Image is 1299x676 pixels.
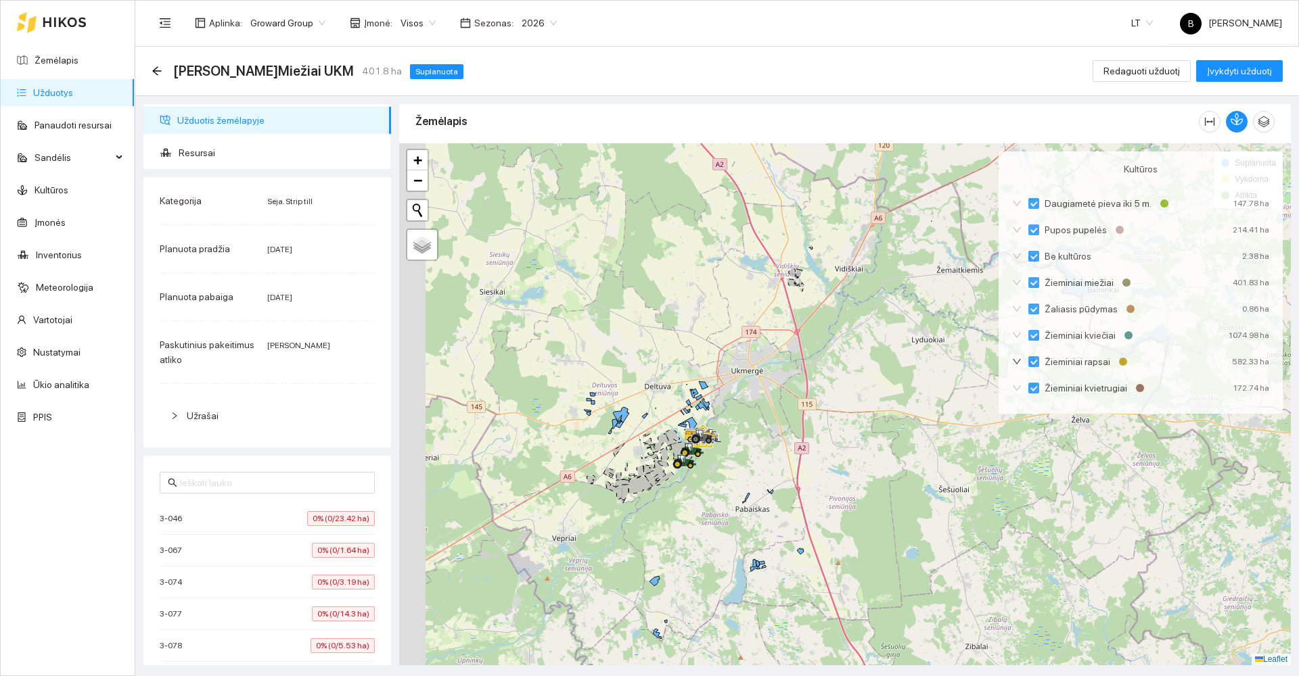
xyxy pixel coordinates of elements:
span: down [1012,225,1022,235]
a: Kultūros [35,185,68,195]
span: down [1012,383,1022,393]
span: 0% (0/23.42 ha) [307,511,375,526]
span: Sėja Ž.Miežiai UKM [173,60,354,82]
span: Žaliasis pūdymas [1039,301,1123,316]
span: 0% (0/3.19 ha) [312,575,375,589]
span: [DATE] [267,245,292,254]
span: Visos [401,13,436,33]
div: 1074.98 ha [1228,328,1269,343]
a: Inventorius [36,249,82,260]
span: 3-046 [160,512,189,525]
span: down [1012,331,1022,340]
a: Žemėlapis [35,55,78,66]
span: Planuota pabaiga [160,291,233,302]
div: Užrašai [160,400,375,431]
span: Daugiametė pieva iki 5 m. [1039,196,1157,211]
a: Layers [407,230,437,260]
a: Leaflet [1255,654,1287,664]
span: Kategorija [160,195,202,206]
input: Ieškoti lauko [180,475,367,490]
span: Žieminiai miežiai [1039,275,1119,290]
span: 0% (0/14.3 ha) [312,606,375,621]
span: 0% (0/5.53 ha) [311,638,375,653]
a: Zoom in [407,150,428,170]
button: Initiate a new search [407,200,428,220]
div: Žemėlapis [415,102,1199,141]
span: layout [195,18,206,28]
button: menu-fold [152,9,179,37]
span: shop [350,18,361,28]
span: [PERSON_NAME] [267,341,330,350]
div: Atgal [152,66,162,77]
span: calendar [460,18,471,28]
span: 3-078 [160,639,189,652]
div: 582.33 ha [1232,354,1269,369]
span: Sandėlis [35,144,112,171]
a: Nustatymai [33,347,81,358]
div: 172.74 ha [1233,381,1269,395]
span: Groward Group [250,13,325,33]
span: − [413,172,422,189]
span: 3-067 [160,544,189,557]
span: down [1012,278,1022,287]
div: 214.41 ha [1233,222,1269,237]
div: 147.78 ha [1233,196,1269,211]
span: 3-077 [160,607,189,621]
span: 401.8 ha [362,64,402,78]
button: column-width [1199,111,1221,132]
a: Įmonės [35,217,66,228]
a: Panaudoti resursai [35,120,112,130]
span: Užrašai [187,410,219,421]
span: 3-074 [160,575,189,589]
a: Meteorologija [36,282,93,293]
span: arrow-left [152,66,162,76]
button: Redaguoti užduotį [1093,60,1191,82]
span: Įvykdyti užduotį [1207,64,1272,78]
span: Kultūros [1124,162,1158,176]
span: Pupos pupelės [1039,222,1112,237]
span: LT [1131,13,1153,33]
span: + [413,151,422,168]
span: Sezonas : [474,16,514,30]
span: Sėja. Strip till [267,197,313,206]
a: Vartotojai [33,314,72,325]
span: [PERSON_NAME] [1180,18,1282,28]
a: PPIS [33,412,52,422]
span: down [1012,304,1022,314]
a: Zoom out [407,170,428,191]
span: Įmonė : [364,16,392,30]
div: 401.83 ha [1233,275,1269,290]
span: column-width [1200,116,1220,127]
span: down [1012,357,1022,366]
span: Žieminiai kvietrugiai [1039,381,1133,395]
span: Suplanuota [410,64,463,79]
span: Aplinka : [209,16,242,30]
a: Redaguoti užduotį [1093,66,1191,76]
span: Žieminiai rapsai [1039,354,1116,369]
span: Redaguoti užduotį [1103,64,1180,78]
span: menu-fold [159,17,171,29]
span: Planuota pradžia [160,243,230,254]
span: Žieminiai kviečiai [1039,328,1121,343]
span: 2026 [522,13,557,33]
span: Be kultūros [1039,249,1097,264]
span: search [168,478,177,487]
span: 0% (0/1.64 ha) [312,543,375,558]
span: Paskutinius pakeitimus atliko [160,339,254,365]
span: Resursai [179,139,380,166]
span: right [170,412,179,420]
span: Užduotis žemėlapyje [177,107,380,134]
a: Užduotys [33,87,73,98]
div: 0.86 ha [1242,301,1269,316]
a: Ūkio analitika [33,379,89,390]
span: [DATE] [267,293,292,302]
span: down [1012,199,1022,208]
span: down [1012,251,1022,261]
button: Įvykdyti užduotį [1196,60,1283,82]
div: 2.38 ha [1242,249,1269,264]
span: B [1188,13,1194,34]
